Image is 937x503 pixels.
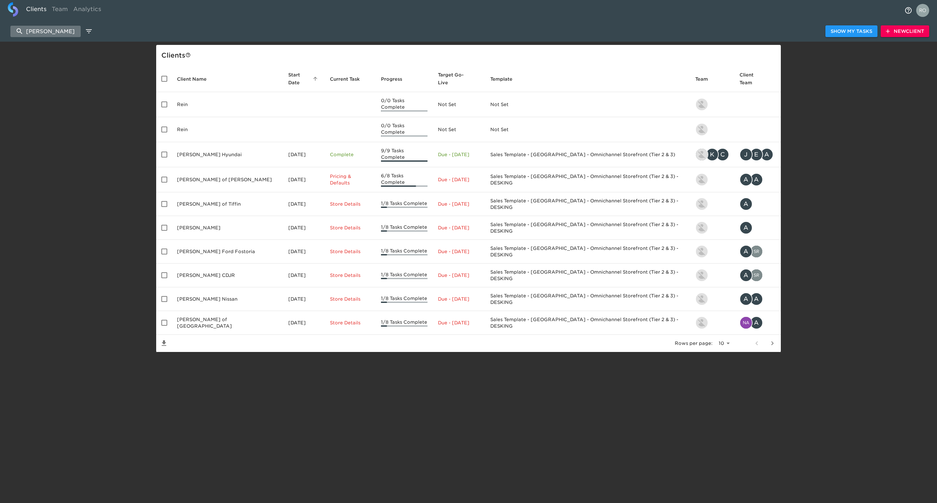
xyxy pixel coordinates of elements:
td: Not Set [485,92,690,117]
img: kevin.lo@roadster.com [696,198,708,210]
td: Sales Template - [GEOGRAPHIC_DATA] - Omnichannel Storefront (Tier 2 & 3) [485,142,690,167]
span: Client Name [177,75,215,83]
div: lowell@roadster.com, kendra.zellner@roadster.com, courtney.branch@roadster.com [695,148,729,161]
img: naresh.bodla@cdk.com [740,317,752,329]
td: 1/8 Tasks Complete [376,192,433,216]
p: Store Details [330,248,371,255]
td: [PERSON_NAME] of [PERSON_NAME] [172,167,283,192]
td: [DATE] [283,240,325,264]
td: [DATE] [283,311,325,335]
td: Sales Template - [GEOGRAPHIC_DATA] - Omnichannel Storefront (Tier 2 & 3) - DESKING [485,216,690,240]
td: [PERSON_NAME] of Tiffin [172,192,283,216]
span: Progress [381,75,411,83]
td: 1/8 Tasks Complete [376,240,433,264]
img: kevin.lo@roadster.com [696,317,708,329]
button: Save List [156,335,172,351]
div: kevin.lo@roadster.com [695,221,729,234]
div: A [740,292,753,306]
div: amanda.crookshanks@drivereineke.com [740,197,776,211]
div: amanda.crookshanks@drivereineke.com [740,221,776,234]
svg: This is a list of all of your clients and clients shared with you [185,52,191,58]
td: [PERSON_NAME] Ford Fostoria [172,240,283,264]
img: kevin.lo@roadster.com [696,293,708,305]
p: Due - [DATE] [438,272,480,279]
div: kevin.lo@roadster.com [695,123,729,136]
div: K [706,148,719,161]
p: Pricing & Defaults [330,173,371,186]
p: Due - [DATE] [438,201,480,207]
img: logo [8,2,18,17]
img: kevin.lo@roadster.com [696,174,708,185]
button: notifications [901,3,916,18]
div: Client s [161,50,778,61]
input: search [10,26,81,37]
table: enhanced table [156,66,781,352]
p: Store Details [330,272,371,279]
div: A [750,316,763,329]
div: kevin.lo@roadster.com [695,316,729,329]
p: Store Details [330,296,371,302]
td: Not Set [485,117,690,142]
td: 0/0 Tasks Complete [376,117,433,142]
a: Analytics [71,2,104,18]
img: kevin.lo@roadster.com [696,246,708,257]
div: A [740,173,753,186]
img: lowell@roadster.com [696,149,708,160]
td: 1/8 Tasks Complete [376,216,433,240]
a: Clients [23,2,49,18]
img: Srihetha.Malgani@cdk.com [751,246,762,257]
td: [DATE] [283,287,325,311]
td: Sales Template - [GEOGRAPHIC_DATA] - Omnichannel Storefront (Tier 2 & 3) - DESKING [485,167,690,192]
div: A [740,197,753,211]
td: 6/8 Tasks Complete [376,167,433,192]
p: Store Details [330,319,371,326]
td: 1/8 Tasks Complete [376,311,433,335]
div: jt@terryreidgroup.com, estallworth@terryreidgroup.com, anichols@terryreidgroup.com [740,148,776,161]
td: [DATE] [283,264,325,287]
td: Sales Template - [GEOGRAPHIC_DATA] - Omnichannel Storefront (Tier 2 & 3) - DESKING [485,264,690,287]
span: Calculated based on the start date and the duration of all Tasks contained in this Hub. [438,71,471,87]
div: kevin.lo@roadster.com [695,245,729,258]
td: [PERSON_NAME] of [GEOGRAPHIC_DATA] [172,311,283,335]
td: [PERSON_NAME] Hyundai [172,142,283,167]
td: Sales Template - [GEOGRAPHIC_DATA] - Omnichannel Storefront (Tier 2 & 3) - DESKING [485,192,690,216]
img: Profile [916,4,929,17]
td: Rein [172,92,283,117]
div: kevin.lo@roadster.com [695,173,729,186]
div: A [750,173,763,186]
div: amanda.crookshanks@drivereineke.com, Srihetha.Malgani@cdk.com [740,245,776,258]
p: Store Details [330,224,371,231]
td: Sales Template - [GEOGRAPHIC_DATA] - Omnichannel Storefront (Tier 2 & 3) - DESKING [485,240,690,264]
div: amanda.crookshanks@drivereineke.com, alex.reineke@drivereineke.com [740,173,776,186]
td: Not Set [433,92,485,117]
select: rows per page [715,339,732,348]
td: Rein [172,117,283,142]
div: J [740,148,753,161]
td: Not Set [433,117,485,142]
td: [DATE] [283,216,325,240]
td: [PERSON_NAME] Nissan [172,287,283,311]
p: Complete [330,151,371,158]
a: Team [49,2,71,18]
img: kevin.lo@roadster.com [696,99,708,110]
span: New Client [886,27,924,35]
div: amanda.crookshanks@drivereineke.com, Alex.reineke@drivereineke.com [740,292,776,306]
p: Store Details [330,201,371,207]
span: Show My Tasks [831,27,872,35]
div: A [750,292,763,306]
div: naresh.bodla@cdk.com, amanda.crookshanks@drivereineke.com [740,316,776,329]
div: kevin.lo@roadster.com [695,197,729,211]
span: Target Go-Live [438,71,480,87]
span: Template [490,75,521,83]
p: Due - [DATE] [438,224,480,231]
button: Show My Tasks [825,25,877,37]
div: A [740,269,753,282]
td: 0/0 Tasks Complete [376,92,433,117]
p: Due - [DATE] [438,296,480,302]
div: C [716,148,729,161]
div: amanda.crookshanks@drivereineke.com, sreeramsarma.gvs@cdk.com [740,269,776,282]
td: 1/8 Tasks Complete [376,264,433,287]
div: kevin.lo@roadster.com [695,292,729,306]
span: Team [695,75,716,83]
div: kevin.lo@roadster.com [695,98,729,111]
